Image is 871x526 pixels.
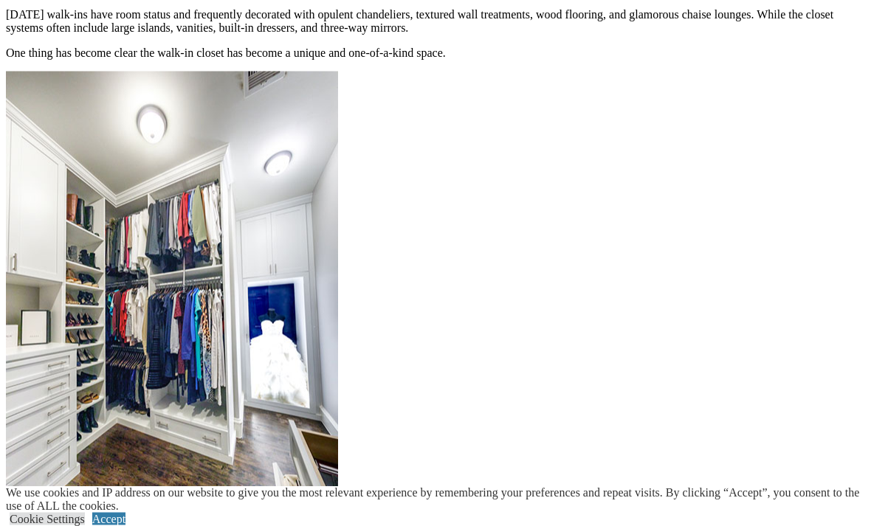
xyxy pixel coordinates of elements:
div: We use cookies and IP address on our website to give you the most relevant experience by remember... [6,486,871,513]
p: One thing has become clear the walk-in closet has become a unique and one-of-a-kind space. [6,46,865,60]
p: [DATE] walk-ins have room status and frequently decorated with opulent chandeliers, textured wall... [6,8,865,35]
a: Accept [92,513,125,525]
a: Cookie Settings [10,513,85,525]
